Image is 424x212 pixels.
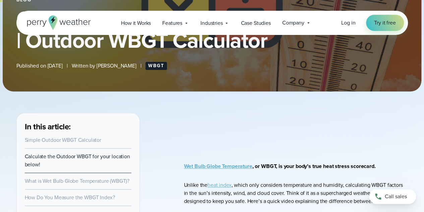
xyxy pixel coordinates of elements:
span: | [67,62,68,70]
p: Unlike the , which only considers temperature and humidity, calculating WBGT factors in the sun’s... [184,181,408,205]
a: Wet Bulb Globe Temperature [184,162,252,170]
span: Industries [200,19,223,27]
iframe: WBGT Explained: Listen as we break down all you need to know about WBGT Video [203,113,388,141]
span: Published on [DATE] [16,62,63,70]
a: Case Studies [235,16,276,30]
a: Call sales [369,189,416,204]
span: How it Works [121,19,151,27]
a: WBGT [145,62,167,70]
span: Features [162,19,182,27]
h3: In this article: [25,121,131,132]
a: Simple Outdoor WBGT Calculator [25,136,101,144]
strong: , or WBGT, is your body’s true heat stress scorecard. [184,162,376,170]
a: How Do You Measure the WBGT Index? [25,194,115,201]
a: heat index [207,181,231,189]
a: Try it free [366,15,404,31]
span: Written by [PERSON_NAME] [71,62,136,70]
span: Call sales [385,193,407,201]
span: Company [282,19,304,27]
a: How it Works [115,16,157,30]
a: Calculate the Outdoor WBGT for your location below! [25,153,130,168]
span: | [140,62,141,70]
a: What is Wet Bulb Globe Temperature (WBGT)? [25,177,130,185]
a: Log in [341,19,355,27]
span: Try it free [374,19,396,27]
h1: Calculate Wet Bulb Globe Temperature | Outdoor WBGT Calculator [16,8,408,51]
span: Case Studies [241,19,270,27]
